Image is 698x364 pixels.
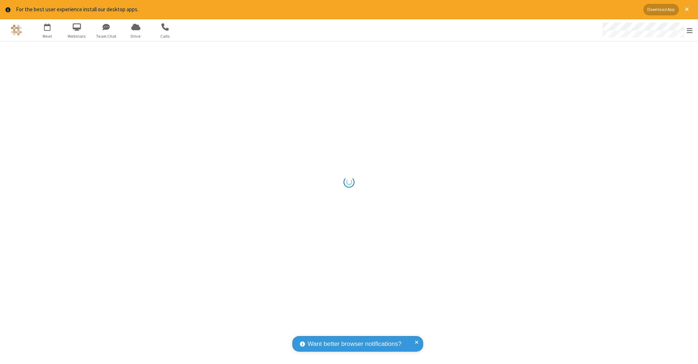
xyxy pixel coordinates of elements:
[93,33,120,40] span: Team Chat
[595,19,698,41] div: Open menu
[152,33,179,40] span: Calls
[308,339,401,349] span: Want better browser notifications?
[643,4,679,15] button: Download App
[63,33,91,40] span: Webinars
[11,25,22,36] img: QA Selenium DO NOT DELETE OR CHANGE
[34,33,61,40] span: Meet
[16,5,638,14] div: For the best user experience install our desktop apps.
[681,4,693,15] button: Close alert
[122,33,149,40] span: Drive
[3,19,30,41] button: Logo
